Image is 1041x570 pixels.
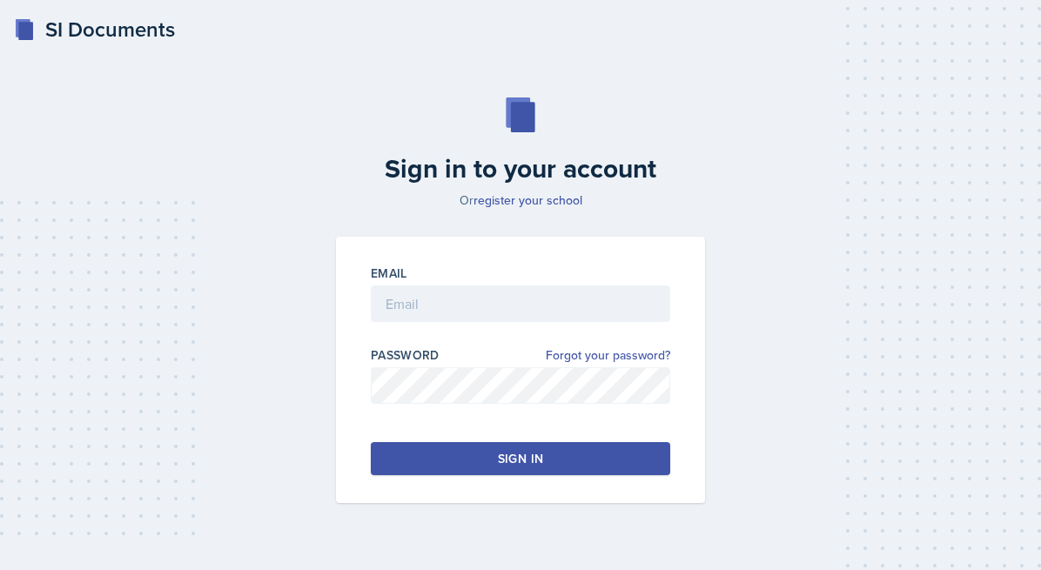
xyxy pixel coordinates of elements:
[473,191,582,209] a: register your school
[371,346,440,364] label: Password
[371,285,670,322] input: Email
[498,450,543,467] div: Sign in
[371,265,407,282] label: Email
[14,14,175,45] a: SI Documents
[546,346,670,365] a: Forgot your password?
[326,153,715,184] h2: Sign in to your account
[371,442,670,475] button: Sign in
[326,191,715,209] p: Or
